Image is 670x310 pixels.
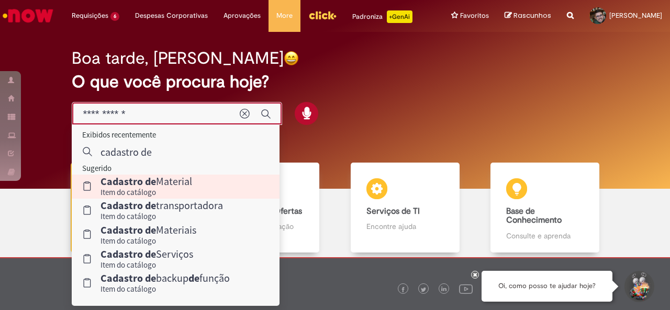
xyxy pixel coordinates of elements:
b: Serviços de TI [366,206,420,216]
img: logo_footer_youtube.png [459,282,473,295]
img: click_logo_yellow_360x200.png [308,7,337,23]
div: Padroniza [352,10,412,23]
img: logo_footer_linkedin.png [441,286,446,293]
span: 6 [110,12,119,21]
button: Iniciar Conversa de Suporte [623,271,654,302]
a: Base de Conhecimento Consulte e aprenda [475,163,616,253]
img: logo_footer_facebook.png [400,287,406,292]
span: More [276,10,293,21]
span: Aprovações [224,10,261,21]
img: happy-face.png [284,51,299,66]
div: Oi, como posso te ajudar hoje? [482,271,612,302]
a: Tirar dúvidas Tirar dúvidas com Lupi Assist e Gen Ai [55,163,195,253]
p: Encontre ajuda [366,221,444,232]
h2: Boa tarde, [PERSON_NAME] [72,49,284,67]
img: ServiceNow [1,5,55,26]
a: Rascunhos [505,11,551,21]
p: +GenAi [387,10,412,23]
span: Despesas Corporativas [135,10,208,21]
b: Base de Conhecimento [506,206,562,226]
a: Serviços de TI Encontre ajuda [335,163,475,253]
p: Consulte e aprenda [506,231,584,241]
span: Rascunhos [513,10,551,20]
span: Favoritos [460,10,489,21]
h2: O que você procura hoje? [72,73,598,91]
span: Requisições [72,10,108,21]
span: [PERSON_NAME] [609,11,662,20]
img: logo_footer_twitter.png [421,287,426,292]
